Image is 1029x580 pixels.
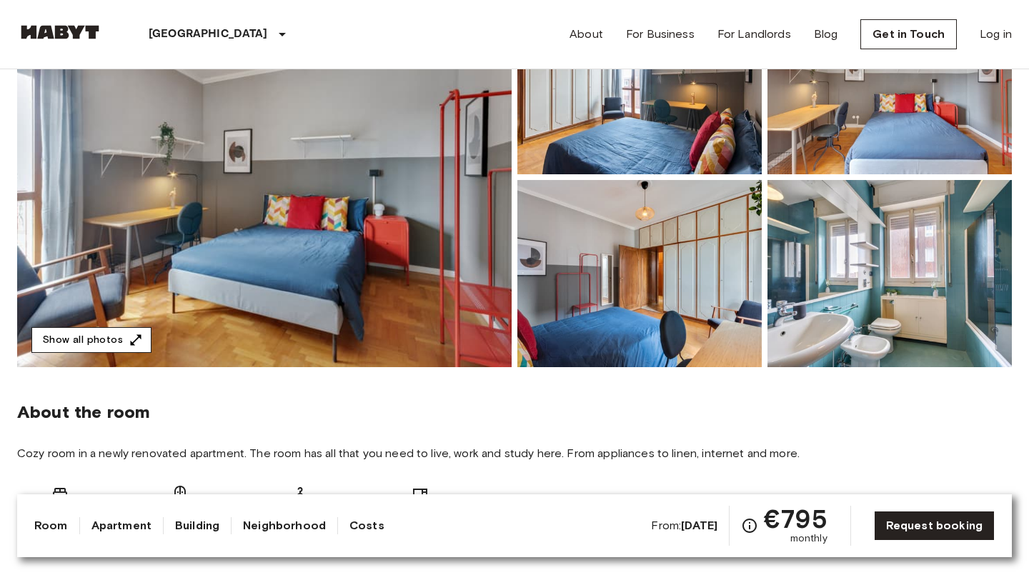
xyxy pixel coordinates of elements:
a: Neighborhood [243,517,326,534]
span: monthly [790,531,827,546]
span: From: [651,518,717,534]
a: Blog [814,26,838,43]
p: [GEOGRAPHIC_DATA] [149,26,268,43]
a: Room [34,517,68,534]
a: Apartment [91,517,151,534]
a: Log in [980,26,1012,43]
a: About [570,26,603,43]
a: For Landlords [717,26,791,43]
b: [DATE] [681,519,717,532]
a: Get in Touch [860,19,957,49]
img: Picture of unit IT-14-072-001-03H [517,180,762,367]
span: €795 [764,506,827,531]
span: Cozy room in a newly renovated apartment. The room has all that you need to live, work and study ... [17,446,1012,461]
button: Show all photos [31,327,151,354]
span: About the room [17,401,1012,423]
a: For Business [626,26,695,43]
a: Costs [349,517,384,534]
a: Request booking [874,511,995,541]
svg: Check cost overview for full price breakdown. Please note that discounts apply to new joiners onl... [741,517,758,534]
img: Habyt [17,25,103,39]
a: Building [175,517,219,534]
img: Picture of unit IT-14-072-001-03H [767,180,1012,367]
